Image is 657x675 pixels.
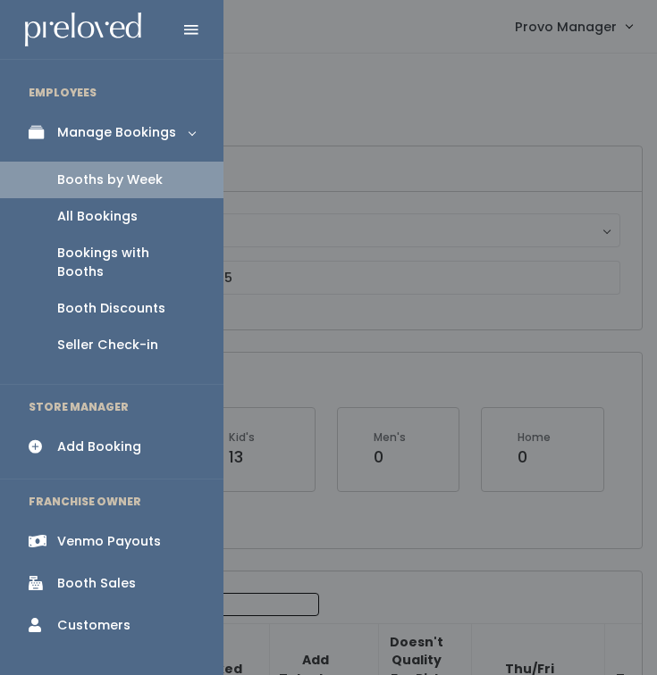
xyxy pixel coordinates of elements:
[57,616,131,635] div: Customers
[57,299,165,318] div: Booth Discounts
[57,123,176,142] div: Manage Bookings
[57,437,141,456] div: Add Booking
[57,171,163,189] div: Booths by Week
[57,244,195,281] div: Bookings with Booths
[57,207,138,226] div: All Bookings
[25,12,141,47] img: preloved logo
[57,574,136,593] div: Booth Sales
[57,532,161,551] div: Venmo Payouts
[57,336,158,354] div: Seller Check-in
